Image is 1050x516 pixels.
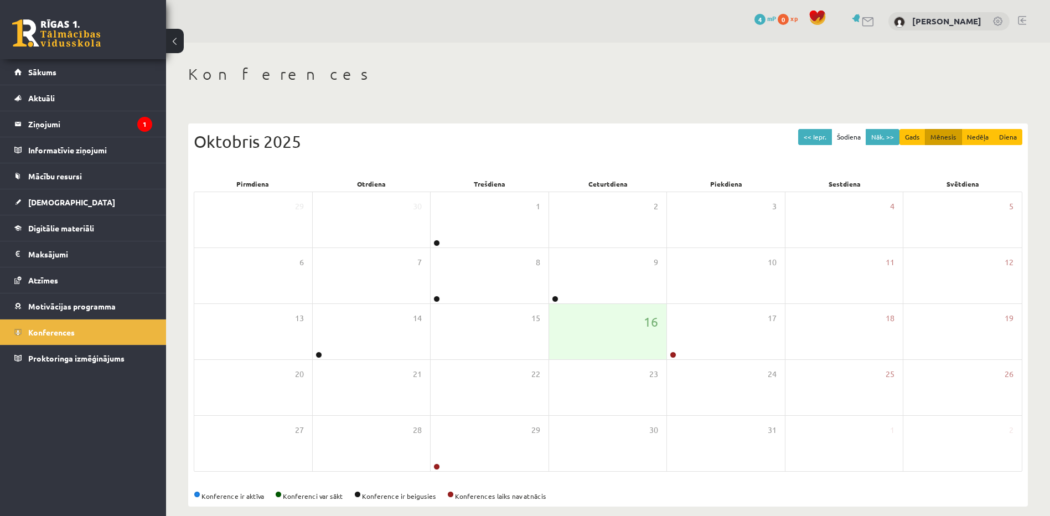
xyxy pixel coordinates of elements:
span: Digitālie materiāli [28,223,94,233]
span: 9 [654,256,658,269]
a: [PERSON_NAME] [912,16,981,27]
div: Otrdiena [312,176,431,192]
span: [DEMOGRAPHIC_DATA] [28,197,115,207]
span: 4 [890,200,894,213]
a: 4 mP [754,14,776,23]
span: 13 [295,312,304,324]
div: Trešdiena [431,176,549,192]
legend: Maksājumi [28,241,152,267]
a: Maksājumi [14,241,152,267]
span: 16 [644,312,658,331]
span: Mācību resursi [28,171,82,181]
span: 3 [772,200,777,213]
div: Konference ir aktīva Konferenci var sākt Konference ir beigusies Konferences laiks nav atnācis [194,491,1022,501]
span: Aktuāli [28,93,55,103]
span: 7 [417,256,422,269]
button: Mēnesis [925,129,962,145]
span: 1 [890,424,894,436]
img: Aleksandra Piščenkova [894,17,905,28]
span: 29 [295,200,304,213]
div: Ceturtdiena [549,176,668,192]
h1: Konferences [188,65,1028,84]
div: Piekdiena [667,176,785,192]
div: Sestdiena [785,176,904,192]
span: 1 [536,200,540,213]
button: Nedēļa [961,129,994,145]
span: 12 [1005,256,1013,269]
span: mP [767,14,776,23]
a: Atzīmes [14,267,152,293]
span: 27 [295,424,304,436]
a: Informatīvie ziņojumi [14,137,152,163]
span: Sākums [28,67,56,77]
i: 1 [137,117,152,132]
span: 22 [531,368,540,380]
div: Svētdiena [904,176,1022,192]
span: 23 [649,368,658,380]
a: [DEMOGRAPHIC_DATA] [14,189,152,215]
span: 30 [649,424,658,436]
span: xp [790,14,798,23]
span: 26 [1005,368,1013,380]
a: Motivācijas programma [14,293,152,319]
span: 0 [778,14,789,25]
div: Pirmdiena [194,176,312,192]
span: 28 [413,424,422,436]
span: 31 [768,424,777,436]
span: 2 [654,200,658,213]
a: Konferences [14,319,152,345]
span: 18 [886,312,894,324]
span: 17 [768,312,777,324]
span: 10 [768,256,777,269]
button: << Iepr. [798,129,832,145]
span: 30 [413,200,422,213]
a: Ziņojumi1 [14,111,152,137]
button: Nāk. >> [866,129,899,145]
span: 11 [886,256,894,269]
a: Mācību resursi [14,163,152,189]
span: 21 [413,368,422,380]
span: 15 [531,312,540,324]
button: Šodiena [831,129,866,145]
span: 14 [413,312,422,324]
span: 20 [295,368,304,380]
span: 5 [1009,200,1013,213]
legend: Ziņojumi [28,111,152,137]
div: Oktobris 2025 [194,129,1022,154]
span: 4 [754,14,765,25]
a: Sākums [14,59,152,85]
span: Konferences [28,327,75,337]
a: Aktuāli [14,85,152,111]
a: 0 xp [778,14,803,23]
a: Proktoringa izmēģinājums [14,345,152,371]
a: Rīgas 1. Tālmācības vidusskola [12,19,101,47]
a: Digitālie materiāli [14,215,152,241]
span: 19 [1005,312,1013,324]
span: 6 [299,256,304,269]
span: 8 [536,256,540,269]
span: 29 [531,424,540,436]
span: 25 [886,368,894,380]
span: 2 [1009,424,1013,436]
button: Gads [899,129,925,145]
button: Diena [994,129,1022,145]
span: Atzīmes [28,275,58,285]
span: Motivācijas programma [28,301,116,311]
span: 24 [768,368,777,380]
legend: Informatīvie ziņojumi [28,137,152,163]
span: Proktoringa izmēģinājums [28,353,125,363]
